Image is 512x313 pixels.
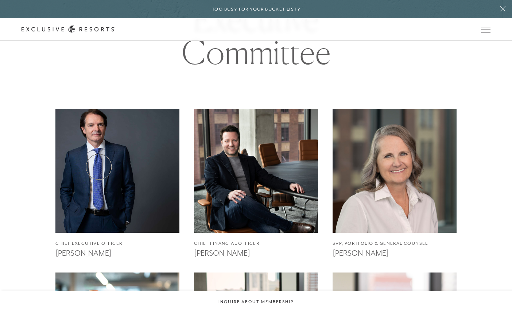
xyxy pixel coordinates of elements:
h1: Executive Committee [132,3,380,69]
h4: Chief Financial Officer [194,240,318,247]
a: Chief Financial Officer[PERSON_NAME] [194,109,318,258]
h3: [PERSON_NAME] [194,247,318,258]
a: SVP, Portfolio & General Counsel[PERSON_NAME] [333,109,457,258]
h3: [PERSON_NAME] [333,247,457,258]
button: Open navigation [481,27,490,32]
h4: Chief Executive Officer [55,240,179,247]
h4: SVP, Portfolio & General Counsel [333,240,457,247]
h3: [PERSON_NAME] [55,247,179,258]
h6: Too busy for your bucket list? [212,6,300,13]
a: Chief Executive Officer[PERSON_NAME] [55,109,179,258]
